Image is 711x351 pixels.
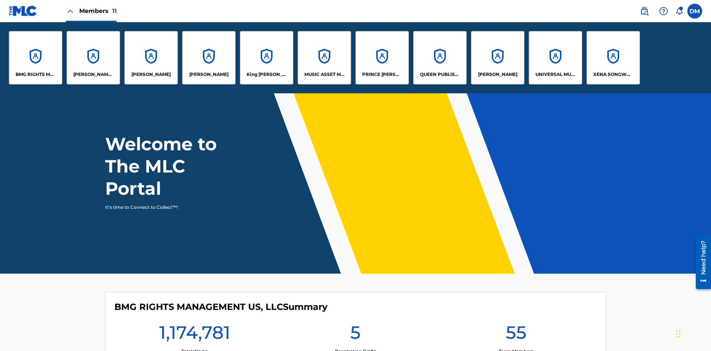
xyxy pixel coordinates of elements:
[420,71,460,78] p: QUEEN PUBLISHA
[124,31,178,84] a: Accounts[PERSON_NAME]
[687,4,702,19] div: User Menu
[535,71,576,78] p: UNIVERSAL MUSIC PUB GROUP
[676,323,681,345] div: Drag
[656,4,671,19] div: Help
[587,31,640,84] a: AccountsXENA SONGWRITER
[9,6,37,16] img: MLC Logo
[112,7,117,14] span: 11
[413,31,467,84] a: AccountsQUEEN PUBLISHA
[350,321,361,348] h1: 5
[16,71,56,78] p: BMG RIGHTS MANAGEMENT US, LLC
[105,133,244,200] h1: Welcome to The MLC Portal
[73,71,114,78] p: CLEO SONGWRITER
[182,31,236,84] a: Accounts[PERSON_NAME]
[355,31,409,84] a: AccountsPRINCE [PERSON_NAME]
[304,71,345,78] p: MUSIC ASSET MANAGEMENT (MAM)
[506,321,527,348] h1: 55
[640,7,649,16] img: search
[529,31,582,84] a: AccountsUNIVERSAL MUSIC PUB GROUP
[67,31,120,84] a: Accounts[PERSON_NAME] SONGWRITER
[131,71,171,78] p: ELVIS COSTELLO
[66,7,75,16] img: Close
[593,71,634,78] p: XENA SONGWRITER
[105,204,234,211] p: It's time to Connect to Collect™!
[362,71,403,78] p: PRINCE MCTESTERSON
[159,321,230,348] h1: 1,174,781
[189,71,228,78] p: EYAMA MCSINGER
[675,7,683,15] div: Notifications
[478,71,517,78] p: RONALD MCTESTERSON
[247,71,287,78] p: King McTesterson
[471,31,524,84] a: Accounts[PERSON_NAME]
[690,232,711,293] iframe: Resource Center
[659,7,668,16] img: help
[9,31,62,84] a: AccountsBMG RIGHTS MANAGEMENT US, LLC
[240,31,293,84] a: AccountsKing [PERSON_NAME]
[637,4,652,19] a: Public Search
[298,31,351,84] a: AccountsMUSIC ASSET MANAGEMENT (MAM)
[114,301,327,312] h4: BMG RIGHTS MANAGEMENT US, LLC
[674,315,711,351] iframe: Chat Widget
[79,7,117,15] span: Members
